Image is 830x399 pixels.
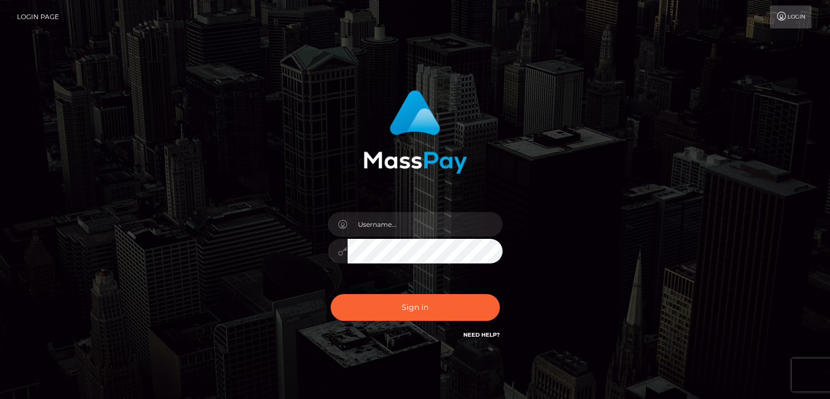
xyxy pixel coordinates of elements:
input: Username... [348,212,503,237]
a: Login [770,5,811,28]
a: Login Page [17,5,59,28]
a: Need Help? [463,331,500,338]
img: MassPay Login [363,90,467,174]
button: Sign in [331,294,500,321]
